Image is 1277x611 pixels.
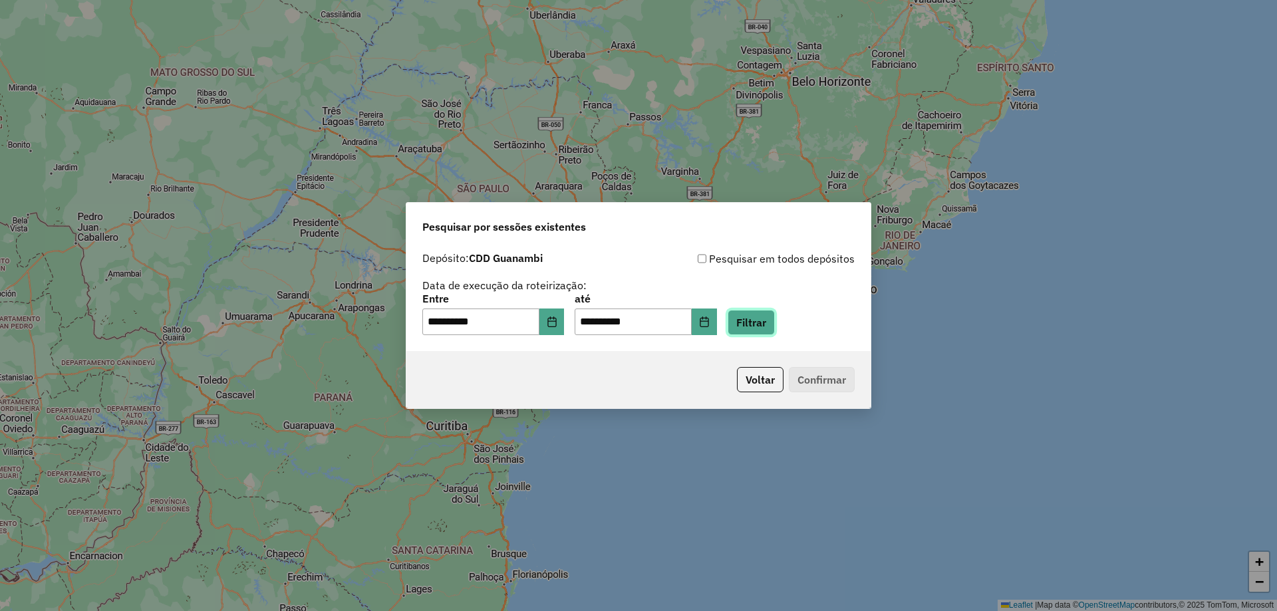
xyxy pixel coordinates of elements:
label: Entre [422,291,564,306]
button: Voltar [737,367,783,392]
div: Pesquisar em todos depósitos [638,251,855,267]
label: Data de execução da roteirização: [422,277,587,293]
label: Depósito: [422,250,543,266]
button: Choose Date [692,308,717,335]
span: Pesquisar por sessões existentes [422,219,586,235]
label: até [575,291,716,306]
strong: CDD Guanambi [469,251,543,265]
button: Choose Date [539,308,565,335]
button: Filtrar [728,310,775,335]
